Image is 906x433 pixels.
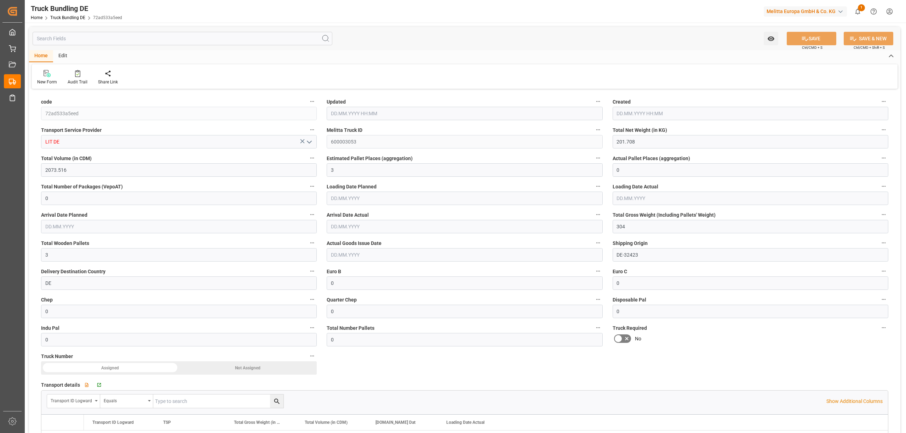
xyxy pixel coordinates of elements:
[33,32,332,45] input: Search Fields
[304,136,314,147] button: open menu
[327,155,413,162] span: Estimated Pallet Places (aggregation)
[31,15,42,20] a: Home
[764,32,778,45] button: open menu
[104,396,145,404] div: Equals
[41,211,87,219] span: Arrival Date Planned
[594,153,603,163] button: Estimated Pallet Places (aggregation)
[41,324,59,332] span: Indu Pal
[179,361,317,375] div: Not Assigned
[51,396,92,404] div: Transport ID Logward
[53,50,73,62] div: Edit
[50,15,85,20] a: Truck Bundling DE
[163,420,171,425] span: TSP
[613,155,690,162] span: Actual Pallet Places (aggregation)
[594,97,603,106] button: Updated
[47,394,100,408] button: open menu
[41,183,123,191] span: Total Number of Packages (VepoAT)
[327,268,341,275] span: Euro B
[327,107,602,120] input: DD.MM.YYYY HH:MM
[613,324,647,332] span: Truck Required
[41,296,53,304] span: Chep
[31,3,122,14] div: Truck Bundling DE
[270,394,283,408] button: search button
[327,296,357,304] span: Quarter Chep
[100,394,153,408] button: open menu
[594,295,603,304] button: Quarter Chep
[308,267,317,276] button: Delivery Destination Country
[41,381,80,389] span: Transport details
[613,127,667,134] span: Total Net Weight (in KG)
[308,323,317,332] button: Indu Pal
[764,5,850,18] button: Melitta Europa GmbH & Co. KG
[764,6,847,17] div: Melitta Europa GmbH & Co. KG
[594,267,603,276] button: Euro B
[308,125,317,134] button: Transport Service Provider
[787,32,836,45] button: SAVE
[879,153,888,163] button: Actual Pallet Places (aggregation)
[234,420,281,425] span: Total Gross Weight (in KG)
[41,361,179,375] div: Assigned
[308,97,317,106] button: code
[879,295,888,304] button: Disposable Pal
[613,296,646,304] span: Disposable Pal
[594,182,603,191] button: Loading Date Planned
[327,248,602,262] input: DD.MM.YYYY
[879,267,888,276] button: Euro C
[41,220,317,233] input: DD.MM.YYYY
[802,45,822,50] span: Ctrl/CMD + S
[41,240,89,247] span: Total Wooden Pallets
[327,324,374,332] span: Total Number Pallets
[879,182,888,191] button: Loading Date Actual
[308,295,317,304] button: Chep
[308,238,317,247] button: Total Wooden Pallets
[153,394,283,408] input: Type to search
[327,192,602,205] input: DD.MM.YYYY
[308,351,317,361] button: Truck Number
[308,153,317,163] button: Total Volume (in CDM)
[29,50,53,62] div: Home
[879,323,888,332] button: Truck Required
[866,4,882,19] button: Help Center
[879,97,888,106] button: Created
[37,79,57,85] div: New Form
[41,127,102,134] span: Transport Service Provider
[613,98,631,106] span: Created
[41,268,105,275] span: Delivery Destination Country
[613,211,716,219] span: Total Gross Weight (Including Pallets' Weight)
[308,210,317,219] button: Arrival Date Planned
[613,240,648,247] span: Shipping Origin
[327,98,346,106] span: Updated
[879,210,888,219] button: Total Gross Weight (Including Pallets' Weight)
[327,220,602,233] input: DD.MM.YYYY
[305,420,348,425] span: Total Volume (in CDM)
[826,398,883,405] p: Show Additional Columns
[327,211,369,219] span: Arrival Date Actual
[594,210,603,219] button: Arrival Date Actual
[98,79,118,85] div: Share Link
[858,4,865,11] span: 1
[879,125,888,134] button: Total Net Weight (in KG)
[41,155,92,162] span: Total Volume (in CDM)
[41,98,52,106] span: code
[92,420,134,425] span: Transport ID Logward
[613,183,658,191] span: Loading Date Actual
[850,4,866,19] button: show 1 new notifications
[41,353,73,360] span: Truck Number
[375,420,415,425] span: [DOMAIN_NAME] Dat
[854,45,885,50] span: Ctrl/CMD + Shift + S
[308,182,317,191] button: Total Number of Packages (VepoAT)
[613,268,627,275] span: Euro C
[594,323,603,332] button: Total Number Pallets
[327,240,382,247] span: Actual Goods Issue Date
[844,32,893,45] button: SAVE & NEW
[613,107,888,120] input: DD.MM.YYYY HH:MM
[68,79,87,85] div: Audit Trail
[594,238,603,247] button: Actual Goods Issue Date
[879,238,888,247] button: Shipping Origin
[446,420,484,425] span: Loading Date Actual
[327,127,362,134] span: Melitta Truck ID
[613,192,888,205] input: DD.MM.YYYY
[327,183,377,191] span: Loading Date Planned
[635,335,641,343] span: No
[594,125,603,134] button: Melitta Truck ID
